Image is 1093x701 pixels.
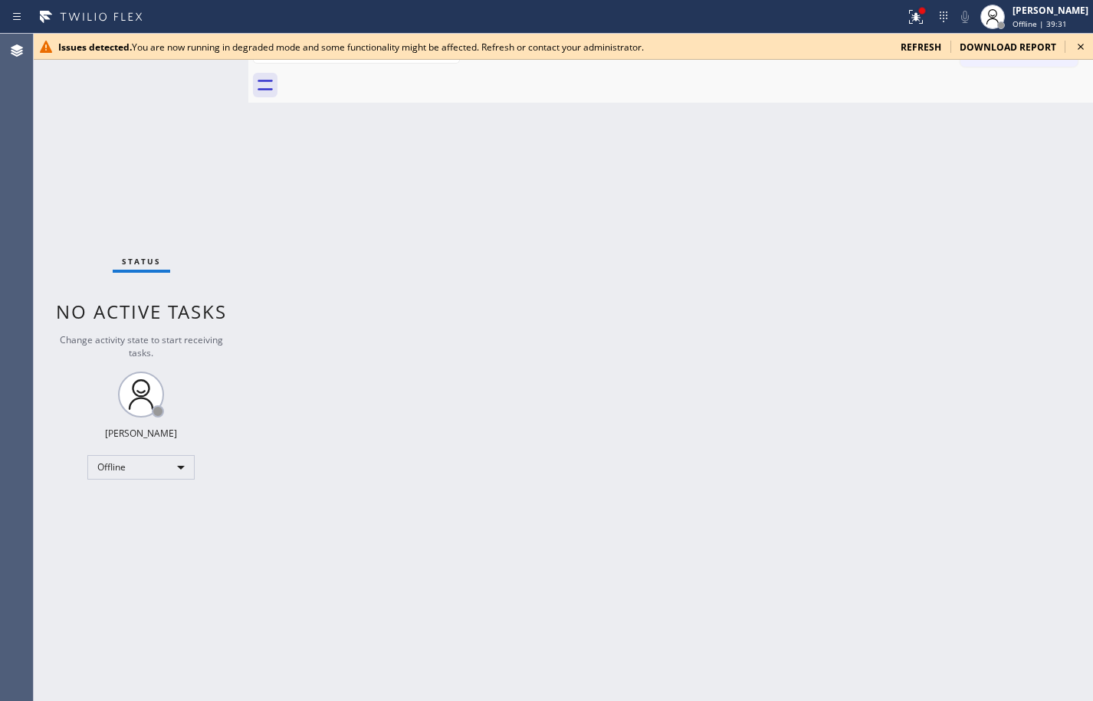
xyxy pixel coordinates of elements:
[87,455,195,480] div: Offline
[960,41,1056,54] span: download report
[901,41,941,54] span: refresh
[56,299,227,324] span: No active tasks
[58,41,888,54] div: You are now running in degraded mode and some functionality might be affected. Refresh or contact...
[1013,4,1088,17] div: [PERSON_NAME]
[60,333,223,359] span: Change activity state to start receiving tasks.
[58,41,132,54] b: Issues detected.
[1013,18,1067,29] span: Offline | 39:31
[105,427,177,440] div: [PERSON_NAME]
[122,256,161,267] span: Status
[954,6,976,28] button: Mute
